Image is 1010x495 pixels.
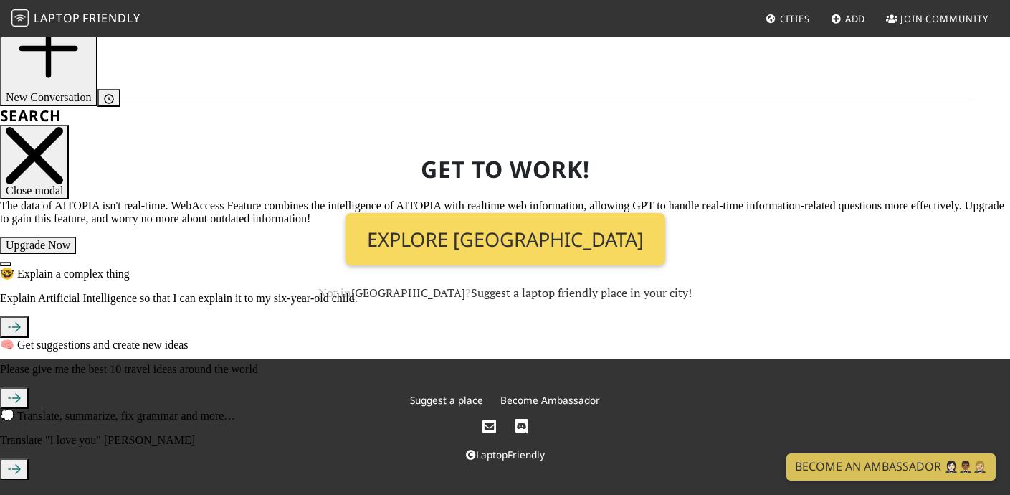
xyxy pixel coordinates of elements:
span: Friendly [82,10,140,26]
a: LaptopFriendly LaptopFriendly [11,6,140,32]
a: Explore [GEOGRAPHIC_DATA] [346,213,665,266]
a: Suggest a laptop friendly place in your city! [471,285,692,301]
a: Cities [760,6,816,32]
span: Cities [780,12,810,25]
span: Add [845,12,866,25]
a: Join Community [880,6,994,32]
img: LaptopFriendly [11,9,29,27]
a: Add [825,6,872,32]
span: New Conversation [6,91,92,103]
a: Become Ambassador [500,393,600,407]
span: Close modal [6,184,63,197]
a: LaptopFriendly [466,448,545,461]
span: Not in ? [318,285,692,301]
span: Join Community [900,12,988,25]
a: Suggest a place [410,393,483,407]
h2: Get To Work! [41,156,970,183]
a: [GEOGRAPHIC_DATA] [351,285,465,301]
span: Laptop [34,10,80,26]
